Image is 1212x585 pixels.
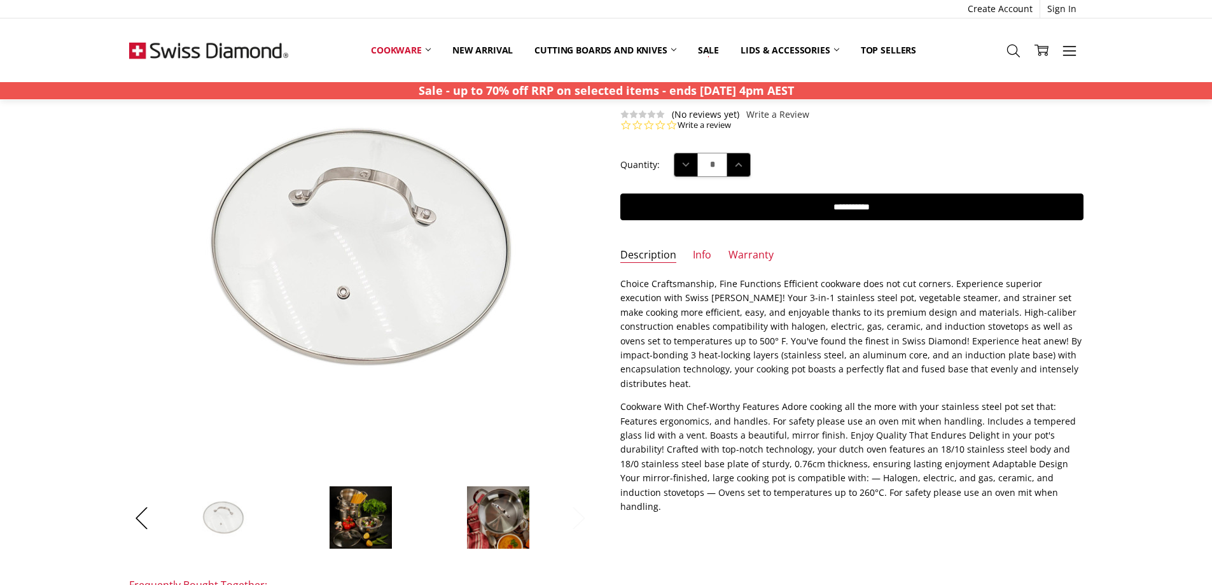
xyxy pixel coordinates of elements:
a: Write a Review [746,109,809,120]
a: Description [620,248,676,263]
strong: Sale - up to 70% off RRP on selected items - ends [DATE] 4pm AEST [419,83,794,98]
button: Previous [129,498,155,537]
p: Choice Craftsmanship, Fine Functions Efficient cookware does not cut corners. Experience superior... [620,277,1083,391]
a: Warranty [728,248,774,263]
img: Premium Steel DLX - 7.6 Qt. (9.5") Stainless Steel Pasta Pot with Strainer, Steamer Basket, & Lid... [329,486,393,549]
a: Write a review [678,120,731,131]
img: Free Shipping On Every Order [129,18,288,82]
a: Sale [687,36,730,64]
button: Next [566,498,592,537]
a: Info [693,248,711,263]
label: Quantity: [620,158,660,172]
img: Premium Steel DLX - 7.6 Qt. (9.5") Stainless Steel Pasta Pot with Strainer, Steamer Basket, & Lid... [192,486,255,549]
span: (No reviews yet) [672,109,739,120]
a: Cutting boards and knives [524,36,687,64]
a: Cookware [360,36,442,64]
p: Cookware With Chef-Worthy Features Adore cooking all the more with your stainless steel pot set t... [620,400,1083,514]
a: Lids & Accessories [730,36,849,64]
a: New arrival [442,36,524,64]
a: Top Sellers [850,36,927,64]
img: Premium Steel DLX - 7.6 Qt. (9.5") Stainless Steel Pasta Pot with Strainer, Steamer Basket, & Lid... [466,486,530,549]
